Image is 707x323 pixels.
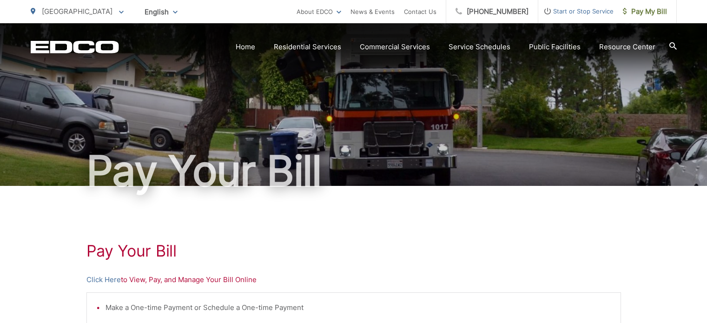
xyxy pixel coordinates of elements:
[360,41,430,53] a: Commercial Services
[31,40,119,53] a: EDCD logo. Return to the homepage.
[599,41,655,53] a: Resource Center
[106,302,611,313] li: Make a One-time Payment or Schedule a One-time Payment
[86,274,121,285] a: Click Here
[404,6,436,17] a: Contact Us
[274,41,341,53] a: Residential Services
[623,6,667,17] span: Pay My Bill
[529,41,581,53] a: Public Facilities
[449,41,510,53] a: Service Schedules
[350,6,395,17] a: News & Events
[31,148,677,194] h1: Pay Your Bill
[236,41,255,53] a: Home
[86,242,621,260] h1: Pay Your Bill
[297,6,341,17] a: About EDCO
[86,274,621,285] p: to View, Pay, and Manage Your Bill Online
[42,7,112,16] span: [GEOGRAPHIC_DATA]
[138,4,185,20] span: English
